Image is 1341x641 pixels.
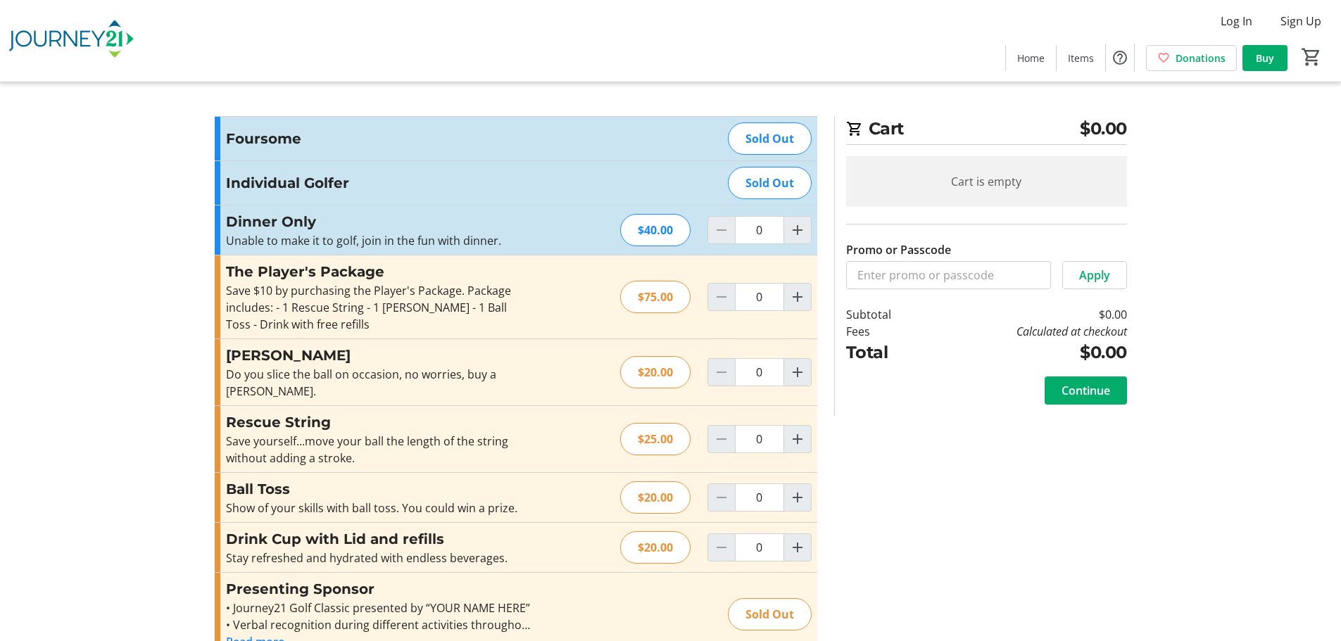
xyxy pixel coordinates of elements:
[1280,13,1321,30] span: Sign Up
[735,425,784,453] input: Rescue String Quantity
[1017,51,1045,65] span: Home
[735,283,784,311] input: The Player's Package Quantity
[728,122,812,155] div: Sold Out
[1006,45,1056,71] a: Home
[8,6,134,76] img: Journey21's Logo
[846,241,951,258] label: Promo or Passcode
[226,528,534,550] h3: Drink Cup with Lid and refills
[1068,51,1094,65] span: Items
[226,550,534,566] div: Stay refreshed and hydrated with endless beverages.
[1057,45,1105,71] a: Items
[784,426,811,452] button: Increment by one
[1209,10,1264,32] button: Log In
[226,433,534,467] div: Save yourself...move your ball the length of the string without adding a stroke.
[784,534,811,561] button: Increment by one
[1062,382,1110,399] span: Continue
[1062,261,1127,289] button: Apply
[846,116,1127,145] h2: Cart
[728,598,812,630] div: Sold Out
[620,356,691,388] div: $20.00
[1146,45,1237,71] a: Donations
[735,533,784,561] input: Drink Cup with Lid and refills Quantity
[226,366,534,400] div: Do you slice the ball on occasion, no worries, buy a [PERSON_NAME].
[846,156,1127,207] div: Cart is empty
[927,306,1126,323] td: $0.00
[1242,45,1288,71] a: Buy
[226,232,534,249] p: Unable to make it to golf, join in the fun with dinner.
[226,578,534,599] h3: Presenting Sponsor
[226,478,534,500] h3: Ball Toss
[846,323,928,340] td: Fees
[728,167,812,199] div: Sold Out
[620,281,691,313] div: $75.00
[927,340,1126,365] td: $0.00
[226,345,534,366] h3: [PERSON_NAME]
[1221,13,1252,30] span: Log In
[846,306,928,323] td: Subtotal
[226,172,534,193] h3: Individual Golfer
[1106,44,1134,72] button: Help
[927,323,1126,340] td: Calculated at checkout
[1176,51,1226,65] span: Donations
[226,211,534,232] h3: Dinner Only
[784,359,811,386] button: Increment by one
[735,358,784,386] input: Mulligan Quantity
[226,412,534,433] h3: Rescue String
[226,599,534,633] div: • Journey21 Golf Classic presented by “YOUR NAME HERE” • Verbal recognition during different acti...
[226,261,534,282] h3: The Player's Package
[784,217,811,243] button: Increment by one
[620,531,691,564] div: $20.00
[735,483,784,512] input: Ball Toss Quantity
[1299,44,1324,70] button: Cart
[1079,267,1110,284] span: Apply
[784,284,811,310] button: Increment by one
[735,216,784,244] input: Dinner Only Quantity
[846,340,928,365] td: Total
[846,261,1051,289] input: Enter promo or passcode
[620,214,691,246] div: $40.00
[1080,116,1127,141] span: $0.00
[620,423,691,455] div: $25.00
[226,500,534,516] div: Show of your skills with ball toss. You could win a prize.
[1256,51,1274,65] span: Buy
[1045,376,1127,405] button: Continue
[620,481,691,514] div: $20.00
[1269,10,1333,32] button: Sign Up
[226,282,534,333] div: Save $10 by purchasing the Player's Package. Package includes: - 1 Rescue String - 1 [PERSON_NAME...
[226,128,534,149] h3: Foursome
[784,484,811,511] button: Increment by one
